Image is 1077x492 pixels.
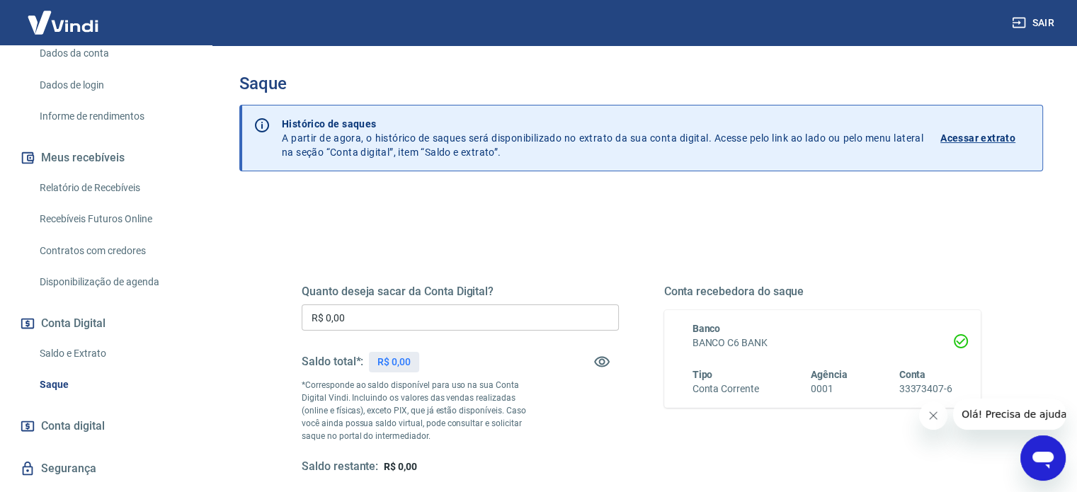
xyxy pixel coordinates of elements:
h6: BANCO C6 BANK [693,336,953,350]
button: Conta Digital [17,308,195,339]
p: *Corresponde ao saldo disponível para uso na sua Conta Digital Vindi. Incluindo os valores das ve... [302,379,540,442]
h5: Saldo total*: [302,355,363,369]
a: Saque [34,370,195,399]
button: Sair [1009,10,1060,36]
p: A partir de agora, o histórico de saques será disponibilizado no extrato da sua conta digital. Ac... [282,117,923,159]
button: Meus recebíveis [17,142,195,173]
h3: Saque [239,74,1043,93]
iframe: Botão para abrir a janela de mensagens [1020,435,1066,481]
span: R$ 0,00 [384,461,417,472]
span: Olá! Precisa de ajuda? [8,10,119,21]
h5: Saldo restante: [302,459,378,474]
a: Contratos com credores [34,236,195,265]
span: Conta digital [41,416,105,436]
a: Dados da conta [34,39,195,68]
a: Relatório de Recebíveis [34,173,195,202]
h6: Conta Corrente [693,382,759,396]
p: R$ 0,00 [377,355,411,370]
h6: 33373407-6 [899,382,952,396]
a: Acessar extrato [940,117,1031,159]
iframe: Mensagem da empresa [953,399,1066,430]
a: Saldo e Extrato [34,339,195,368]
a: Disponibilização de agenda [34,268,195,297]
h5: Conta recebedora do saque [664,285,981,299]
span: Conta [899,369,925,380]
h6: 0001 [811,382,848,396]
a: Informe de rendimentos [34,102,195,131]
span: Agência [811,369,848,380]
span: Banco [693,323,721,334]
a: Recebíveis Futuros Online [34,205,195,234]
a: Segurança [17,453,195,484]
img: Vindi [17,1,109,44]
span: Tipo [693,369,713,380]
a: Dados de login [34,71,195,100]
a: Conta digital [17,411,195,442]
iframe: Fechar mensagem [919,401,947,430]
p: Histórico de saques [282,117,923,131]
h5: Quanto deseja sacar da Conta Digital? [302,285,619,299]
p: Acessar extrato [940,131,1015,145]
